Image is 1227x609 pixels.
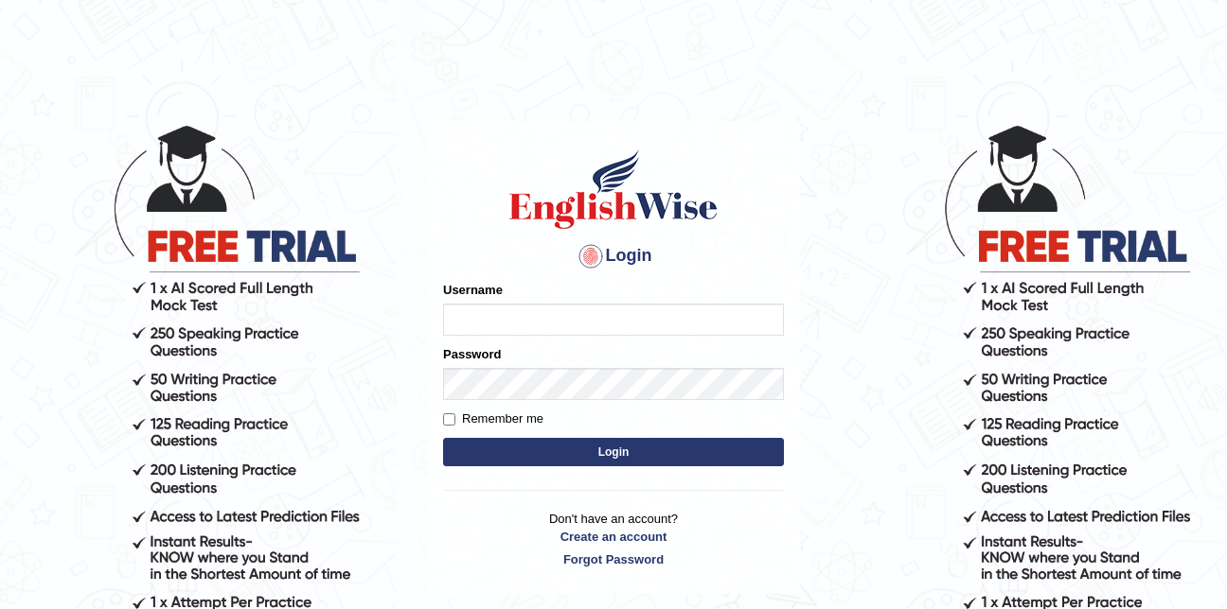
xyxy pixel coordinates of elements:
[443,345,501,363] label: Password
[506,147,721,232] img: Logo of English Wise sign in for intelligent practice with AI
[443,510,784,568] p: Don't have an account?
[443,550,784,568] a: Forgot Password
[443,413,455,426] input: Remember me
[443,281,503,299] label: Username
[443,438,784,466] button: Login
[443,241,784,271] h4: Login
[443,528,784,546] a: Create an account
[443,409,543,428] label: Remember me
